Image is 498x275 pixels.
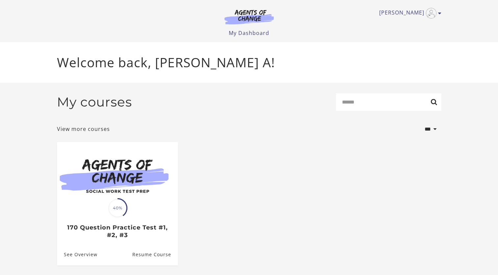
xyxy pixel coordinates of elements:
[57,94,132,110] h2: My courses
[229,29,269,37] a: My Dashboard
[57,244,97,265] a: 170 Question Practice Test #1, #2, #3: See Overview
[64,224,171,239] h3: 170 Question Practice Test #1, #2, #3
[57,125,110,133] a: View more courses
[57,53,441,72] p: Welcome back, [PERSON_NAME] A!
[218,9,281,24] img: Agents of Change Logo
[132,244,178,265] a: 170 Question Practice Test #1, #2, #3: Resume Course
[379,8,438,18] a: Toggle menu
[109,199,126,217] span: 40%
